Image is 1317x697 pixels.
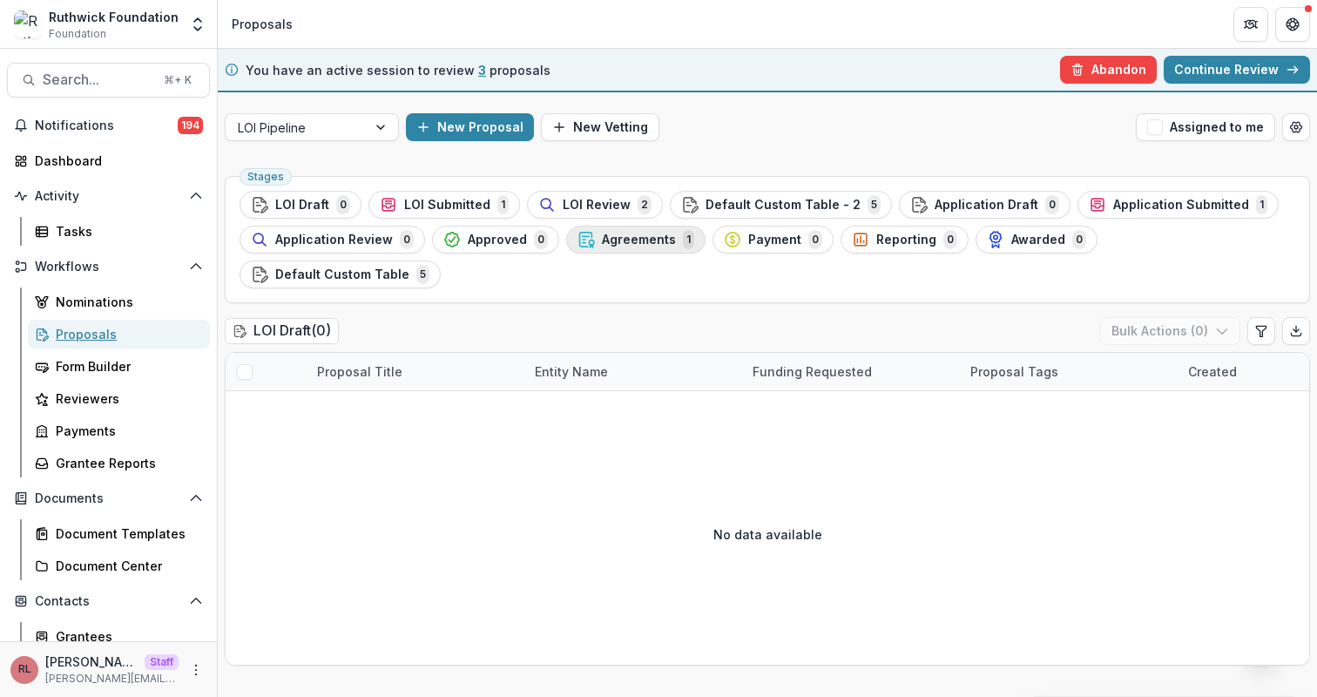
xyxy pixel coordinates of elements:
img: Ruthwick Foundation [14,10,42,38]
span: Application Draft [935,198,1038,213]
span: Reporting [876,233,936,247]
span: 5 [416,265,429,284]
button: Awarded0 [976,226,1097,254]
span: 194 [178,117,203,134]
span: Default Custom Table [275,267,409,282]
button: Application Submitted1 [1077,191,1279,219]
div: Proposal Title [307,353,524,390]
span: Application Submitted [1113,198,1249,213]
div: Document Center [56,557,196,575]
button: Abandon [1060,56,1157,84]
div: Funding Requested [742,362,882,381]
a: Nominations [28,288,210,316]
div: Reviewers [56,389,196,408]
a: Grantees [28,622,210,651]
p: No data available [713,525,822,544]
p: [PERSON_NAME][EMAIL_ADDRESS][DOMAIN_NAME] [45,671,179,687]
div: Nominations [56,293,196,311]
div: Grantee Reports [56,454,196,472]
h2: LOI Draft ( 0 ) [225,318,339,343]
p: Staff [145,654,179,670]
div: Entity Name [524,353,742,390]
a: Reviewers [28,384,210,413]
span: LOI Review [563,198,631,213]
a: Proposals [28,320,210,348]
button: Get Help [1275,7,1310,42]
button: Open table manager [1282,113,1310,141]
div: Ruthwick LOI [18,664,31,675]
a: Payments [28,416,210,445]
a: Grantee Reports [28,449,210,477]
button: Application Review0 [240,226,425,254]
button: Search... [7,63,210,98]
span: 0 [336,195,350,214]
div: Document Templates [56,524,196,543]
div: Proposals [232,15,293,33]
button: Open Workflows [7,253,210,281]
button: Application Draft0 [899,191,1070,219]
button: Partners [1233,7,1268,42]
span: 3 [478,63,486,78]
span: Approved [468,233,527,247]
span: Application Review [275,233,393,247]
span: Search... [43,71,153,88]
span: LOI Submitted [404,198,490,213]
span: LOI Draft [275,198,329,213]
button: Default Custom Table - 25 [670,191,892,219]
button: LOI Submitted1 [368,191,520,219]
span: Documents [35,491,182,506]
a: Document Center [28,552,210,580]
button: Edit table settings [1247,317,1275,345]
span: 1 [683,230,694,249]
button: Agreements1 [566,226,706,254]
a: Document Templates [28,519,210,548]
button: Reporting0 [841,226,969,254]
span: 0 [1045,195,1059,214]
div: Funding Requested [742,353,960,390]
button: Export table data [1282,317,1310,345]
button: Payment0 [713,226,834,254]
div: Payments [56,422,196,440]
span: 5 [868,195,881,214]
span: Foundation [49,26,106,42]
div: Proposal Tags [960,353,1178,390]
button: LOI Draft0 [240,191,361,219]
div: Tasks [56,222,196,240]
a: Continue Review [1164,56,1310,84]
button: New Vetting [541,113,659,141]
div: Dashboard [35,152,196,170]
button: LOI Review2 [527,191,663,219]
span: 1 [497,195,509,214]
button: Approved0 [432,226,559,254]
button: More [186,660,206,680]
div: Created [1178,362,1247,381]
button: Open Documents [7,484,210,512]
span: Notifications [35,118,178,133]
span: Payment [748,233,801,247]
span: 0 [400,230,414,249]
span: Workflows [35,260,182,274]
div: Ruthwick Foundation [49,8,179,26]
span: 0 [534,230,548,249]
button: Default Custom Table5 [240,261,441,288]
span: Agreements [602,233,676,247]
a: Tasks [28,217,210,246]
div: ⌘ + K [160,71,195,90]
button: Open Contacts [7,587,210,615]
p: [PERSON_NAME] [45,653,138,671]
div: Proposals [56,325,196,343]
span: Default Custom Table - 2 [706,198,861,213]
nav: breadcrumb [225,11,300,37]
div: Proposal Tags [960,362,1069,381]
div: Form Builder [56,357,196,376]
div: Grantees [56,627,196,646]
p: You have an active session to review proposals [246,61,550,79]
span: Activity [35,189,182,204]
div: Entity Name [524,362,618,381]
button: Notifications194 [7,112,210,139]
span: 0 [808,230,822,249]
span: Contacts [35,594,182,609]
a: Dashboard [7,146,210,175]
